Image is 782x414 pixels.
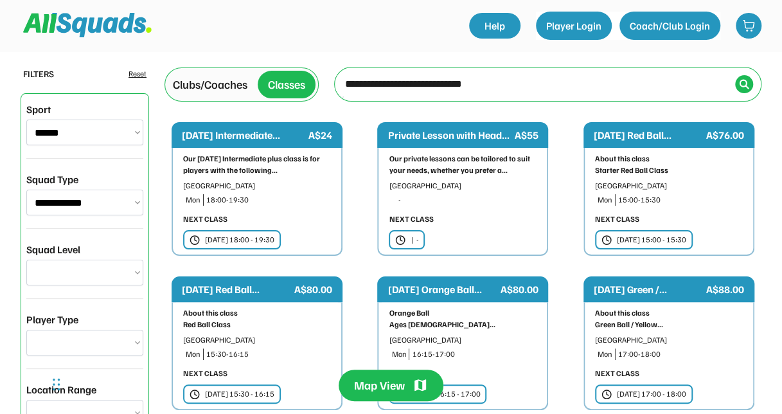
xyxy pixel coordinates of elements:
[595,334,743,346] div: [GEOGRAPHIC_DATA]
[183,368,227,379] div: NEXT CLASS
[500,282,538,297] div: A$80.00
[26,312,78,327] div: Player Type
[387,127,511,143] div: Private Lesson with Head...
[186,194,200,206] div: Mon
[618,194,743,206] div: 15:00-15:30
[389,368,433,379] div: NEXT CLASS
[618,348,743,360] div: 17:00-18:00
[389,307,537,330] div: Orange Ball Ages [DEMOGRAPHIC_DATA]...
[308,127,332,143] div: A$24
[706,282,744,297] div: A$88.00
[183,153,331,176] div: Our [DATE] Intermediate plus class is for players with the following...
[391,348,406,360] div: Mon
[389,213,433,225] div: NEXT CLASS
[26,242,80,257] div: Squad Level
[594,127,704,143] div: [DATE] Red Ball...
[183,307,331,330] div: About this class Red Ball Class
[595,213,639,225] div: NEXT CLASS
[23,13,152,37] img: Squad%20Logo.svg
[595,307,743,330] div: About this class Green Ball / Yellow...
[26,102,51,117] div: Sport
[23,67,54,80] div: FILTERS
[173,76,247,93] div: Clubs/Coaches
[354,377,405,393] div: Map View
[206,348,331,360] div: 15:30-16:15
[294,282,332,297] div: A$80.00
[205,234,274,246] div: [DATE] 18:00 - 19:30
[706,127,744,143] div: A$76.00
[389,153,537,176] div: Our private lessons can be tailored to suit your needs, whether you prefer a...
[182,127,306,143] div: [DATE] Intermediate...
[594,282,704,297] div: [DATE] Green /...
[190,235,200,246] img: clock.svg
[26,172,78,187] div: Squad Type
[598,348,612,360] div: Mon
[595,153,743,176] div: About this class Starter Red Ball Class
[398,194,537,206] div: -
[739,79,749,89] img: Icon%20%2838%29.svg
[186,348,200,360] div: Mon
[395,235,405,246] img: clock.svg
[617,234,686,246] div: [DATE] 15:00 - 15:30
[183,180,331,192] div: [GEOGRAPHIC_DATA]
[411,234,418,246] div: | -
[619,12,720,40] button: Coach/Club Login
[742,19,755,32] img: shopping-cart-01%20%281%29.svg
[183,334,331,346] div: [GEOGRAPHIC_DATA]
[536,12,612,40] button: Player Login
[183,213,227,225] div: NEXT CLASS
[601,235,612,246] img: clock.svg
[389,180,537,192] div: [GEOGRAPHIC_DATA]
[182,282,292,297] div: [DATE] Red Ball...
[387,282,497,297] div: [DATE] Orange Ball...
[595,180,743,192] div: [GEOGRAPHIC_DATA]
[598,194,612,206] div: Mon
[268,76,305,93] div: Classes
[412,348,537,360] div: 16:15-17:00
[514,127,538,143] div: A$55
[206,194,331,206] div: 18:00-19:30
[595,368,639,379] div: NEXT CLASS
[389,334,537,346] div: [GEOGRAPHIC_DATA]
[469,13,520,39] a: Help
[129,68,147,80] div: Reset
